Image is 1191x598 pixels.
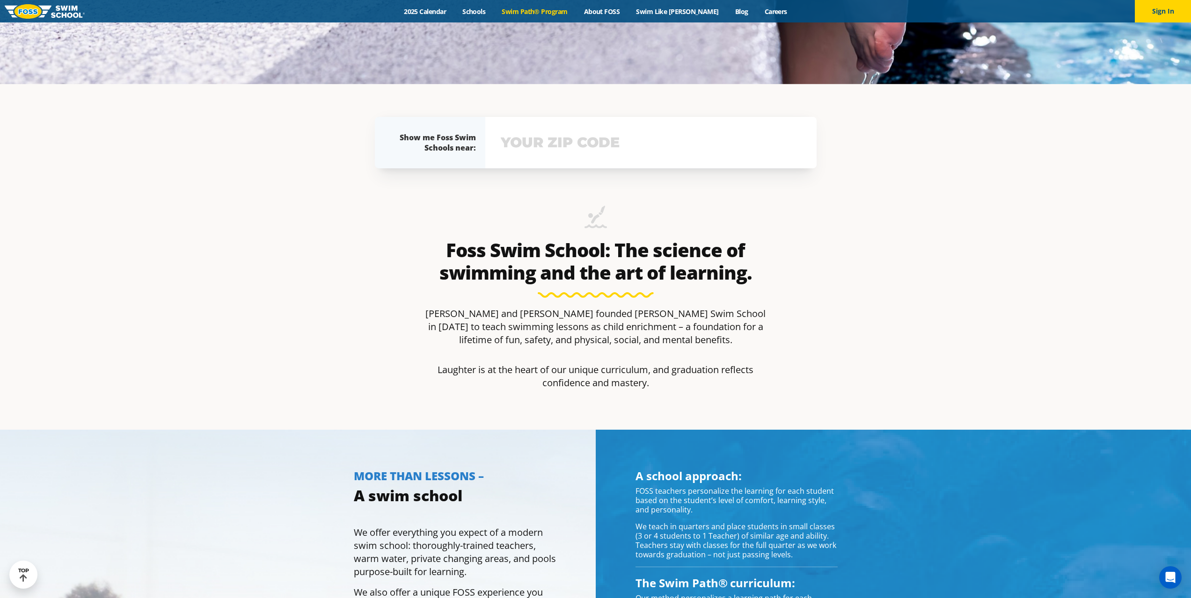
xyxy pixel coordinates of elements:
div: TOP [18,568,29,582]
div: Show me Foss Swim Schools near: [394,132,476,153]
a: Careers [756,7,795,16]
p: [PERSON_NAME] and [PERSON_NAME] founded [PERSON_NAME] Swim School in [DATE] to teach swimming les... [422,307,770,346]
input: YOUR ZIP CODE [498,129,804,156]
span: MORE THAN LESSONS – [354,468,484,483]
p: FOSS teachers personalize the learning for each student based on the student’s level of comfort, ... [636,486,838,514]
a: 2025 Calendar [396,7,454,16]
a: About FOSS [576,7,628,16]
a: Swim Path® Program [494,7,576,16]
a: Blog [727,7,756,16]
a: Swim Like [PERSON_NAME] [628,7,727,16]
a: Schools [454,7,494,16]
span: The Swim Path® curriculum: [636,575,795,591]
p: We offer everything you expect of a modern swim school: thoroughly-trained teachers, warm water, ... [354,526,556,578]
p: Laughter is at the heart of our unique curriculum, and graduation reflects confidence and mastery. [422,363,770,389]
img: icon-swimming-diving-2.png [585,206,607,234]
h3: A swim school [354,486,556,505]
h2: Foss Swim School: The science of swimming and the art of learning. [422,239,770,284]
span: A school approach: [636,468,742,483]
p: We teach in quarters and place students in small classes (3 or 4 students to 1 Teacher) of simila... [636,522,838,559]
img: FOSS Swim School Logo [5,4,85,19]
div: Open Intercom Messenger [1159,566,1182,589]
